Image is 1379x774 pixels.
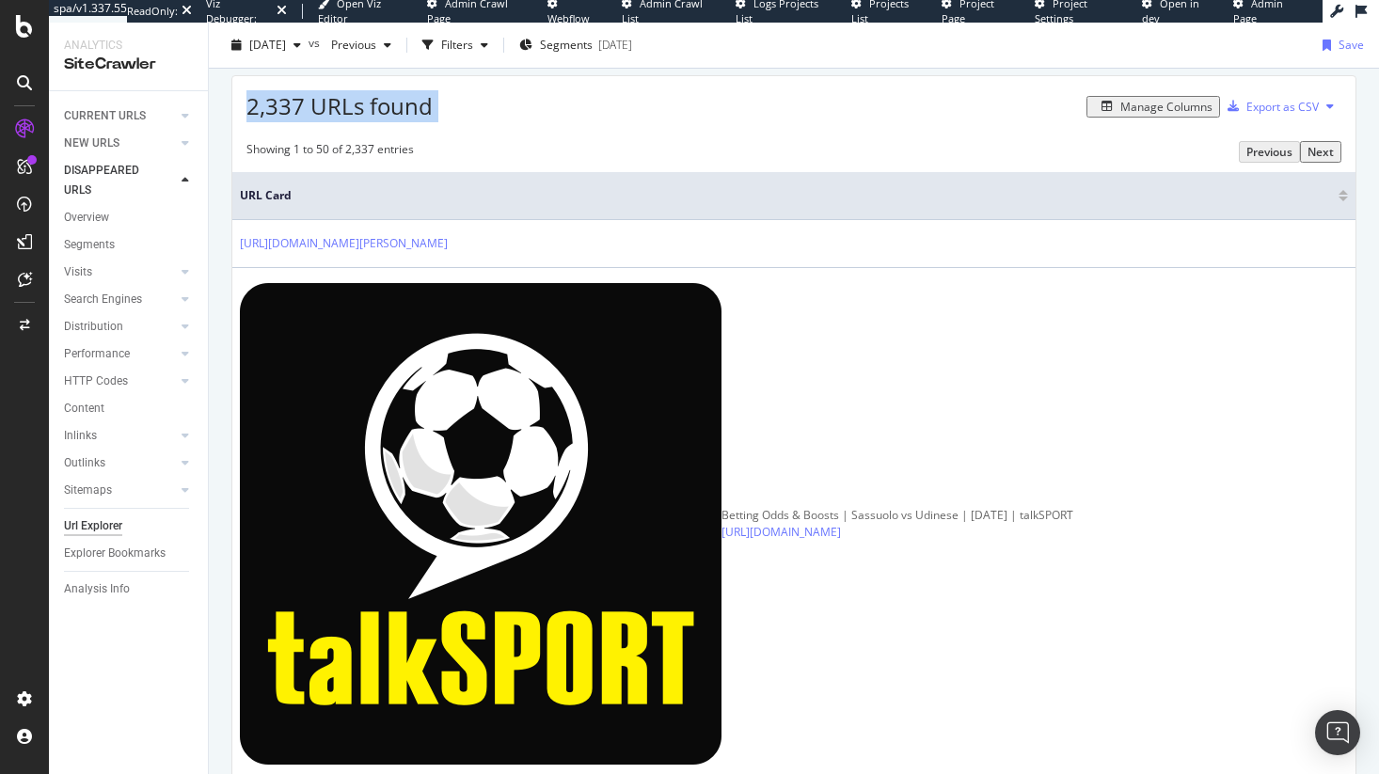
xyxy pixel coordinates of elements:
[1339,37,1364,53] div: Save
[1300,141,1341,163] button: Next
[64,38,193,54] div: Analytics
[240,235,448,252] a: [URL][DOMAIN_NAME][PERSON_NAME]
[64,106,176,126] a: CURRENT URLS
[64,262,176,282] a: Visits
[64,262,92,282] div: Visits
[64,481,176,500] a: Sitemaps
[512,30,640,60] button: Segments[DATE]
[64,134,176,153] a: NEW URLS
[441,37,473,53] div: Filters
[127,4,178,19] div: ReadOnly:
[309,35,324,51] span: vs
[64,317,176,337] a: Distribution
[64,290,142,309] div: Search Engines
[64,161,176,200] a: DISAPPEARED URLS
[64,453,105,473] div: Outlinks
[64,235,115,255] div: Segments
[324,37,376,53] span: Previous
[721,524,841,541] a: [URL][DOMAIN_NAME]
[64,579,195,599] a: Analysis Info
[240,283,721,765] img: main image
[64,399,195,419] a: Content
[249,37,286,53] span: 2025 Sep. 28th
[598,37,632,53] div: [DATE]
[64,544,166,563] div: Explorer Bookmarks
[64,317,123,337] div: Distribution
[64,544,195,563] a: Explorer Bookmarks
[246,141,414,163] div: Showing 1 to 50 of 2,337 entries
[547,11,590,25] span: Webflow
[1120,99,1213,115] div: Manage Columns
[64,516,195,536] a: Url Explorer
[64,106,146,126] div: CURRENT URLS
[64,399,104,419] div: Content
[415,30,496,60] button: Filters
[1246,144,1292,160] div: Previous
[64,371,128,391] div: HTTP Codes
[64,161,159,200] div: DISAPPEARED URLS
[64,426,176,446] a: Inlinks
[1315,30,1364,60] button: Save
[64,481,112,500] div: Sitemaps
[64,453,176,473] a: Outlinks
[64,208,195,228] a: Overview
[64,344,130,364] div: Performance
[64,208,109,228] div: Overview
[64,290,176,309] a: Search Engines
[324,30,399,60] button: Previous
[1308,144,1334,160] div: Next
[224,30,309,60] button: [DATE]
[246,90,433,121] span: 2,337 URLs found
[64,344,176,364] a: Performance
[721,507,1073,524] div: Betting Odds & Boosts | Sassuolo vs Udinese | [DATE] | talkSPORT
[64,579,130,599] div: Analysis Info
[64,54,193,75] div: SiteCrawler
[64,235,195,255] a: Segments
[1086,96,1220,118] button: Manage Columns
[240,187,1334,204] span: URL Card
[64,516,122,536] div: Url Explorer
[64,426,97,446] div: Inlinks
[64,134,119,153] div: NEW URLS
[1220,91,1319,121] button: Export as CSV
[1246,99,1319,115] div: Export as CSV
[64,371,176,391] a: HTTP Codes
[1239,141,1300,163] button: Previous
[540,37,593,53] span: Segments
[1315,710,1360,755] div: Open Intercom Messenger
